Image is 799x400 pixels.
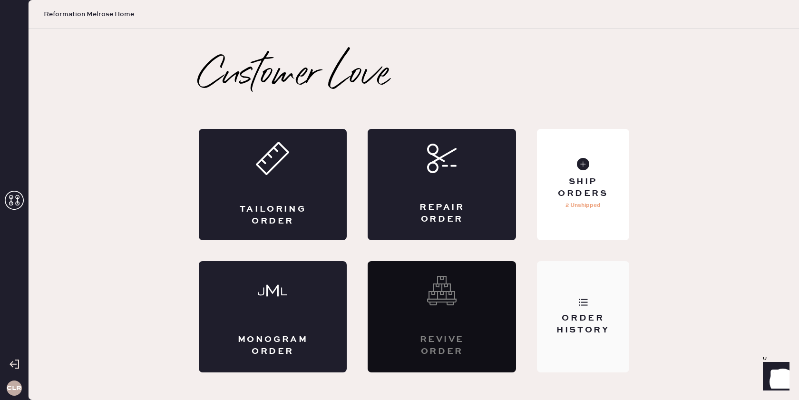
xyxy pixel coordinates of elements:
div: Tailoring Order [237,204,309,227]
iframe: Front Chat [754,357,795,398]
div: Interested? Contact us at care@hemster.co [368,261,516,372]
h3: CLR [7,385,21,391]
h2: Customer Love [199,57,390,95]
div: Repair Order [406,202,478,225]
div: Order History [545,312,621,336]
p: 2 Unshipped [565,200,601,211]
span: Reformation Melrose Home [44,10,134,19]
div: Ship Orders [545,176,621,200]
div: Revive order [406,334,478,358]
div: Monogram Order [237,334,309,358]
